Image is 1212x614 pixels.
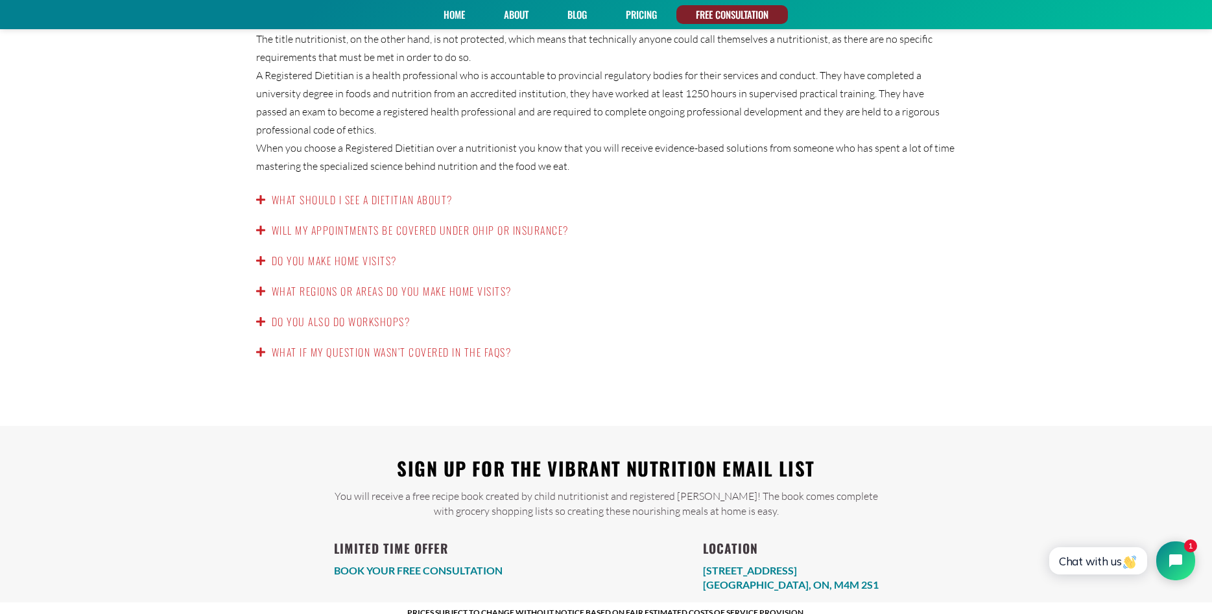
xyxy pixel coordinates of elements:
[439,5,469,24] a: Home
[272,222,569,238] a: Will my appointments be covered under OHIP or insurance?
[327,489,885,518] p: You will receive a free recipe book created by child nutritionist and registered [PERSON_NAME]! T...
[563,5,591,24] a: Blog
[621,5,661,24] a: PRICING
[499,5,533,24] a: About
[703,537,879,560] h2: LOCATION
[691,5,773,24] a: FREE CONSULTATION
[256,66,957,139] p: A Registered Dietitian is a health professional who is accountable to provincial regulatory bodie...
[243,246,969,276] div: Do you make home visits?
[256,30,957,66] p: The title nutritionist, on the other hand, is not protected, which means that technically anyone ...
[1035,530,1206,591] iframe: Tidio Chat
[272,192,453,207] a: What should I see a dietitian about?
[272,253,397,268] a: Do you make home visits?
[256,139,957,175] p: When you choose a Registered Dietitian over a nutritionist you know that you will receive evidenc...
[334,564,503,576] a: BOOK YOUR FREE CONSULTATION
[272,344,512,360] a: What if my question wasn’t covered in the FAQs?
[272,283,512,299] a: What regions or areas do you make home visits?
[243,307,969,337] div: Do you also do workshops?
[243,185,969,215] div: What should I see a dietitian about?
[243,215,969,246] div: Will my appointments be covered under OHIP or insurance?
[243,276,969,307] div: What regions or areas do you make home visits?
[334,537,503,560] h2: LIMITED TIME OFFER
[327,452,885,486] h2: Sign up for the Vibrant Nutrition email list
[703,564,879,591] a: [STREET_ADDRESS][GEOGRAPHIC_DATA], ON, M4M 2S1
[272,314,410,329] a: Do you also do workshops?
[243,337,969,368] div: What if my question wasn’t covered in the FAQs?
